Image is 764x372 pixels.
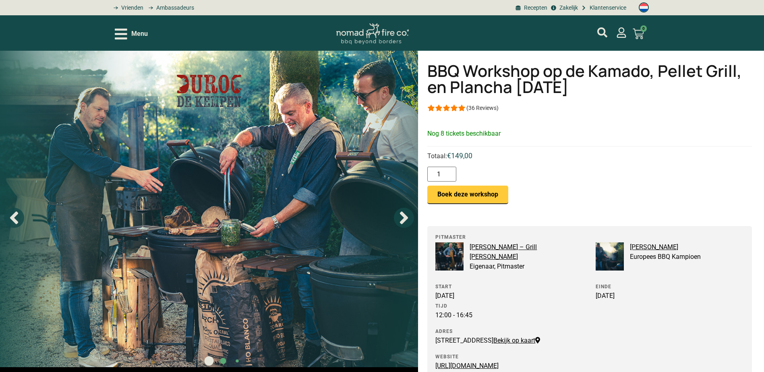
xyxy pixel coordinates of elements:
span: Europees BBQ Kampioen [596,252,714,262]
span: Einde [596,284,611,289]
span: Menu [131,29,148,39]
span: Zakelijk [557,4,578,12]
span: Adres [435,329,453,334]
div: [STREET_ADDRESS] [435,336,554,345]
a: grill bill vrienden [111,4,143,12]
input: Productaantal [427,167,456,182]
h1: BBQ Workshop op de Kamado, Pellet Grill, en Plancha [DATE] [427,63,752,95]
div: [DATE] [435,291,554,301]
a: mijn account [616,27,627,38]
span: Vrienden [119,4,143,12]
img: bobby grill bill crew-26 kopiëren [435,242,464,271]
a: [PERSON_NAME] – Grill [PERSON_NAME] [470,243,537,260]
a: [URL][DOMAIN_NAME] [435,362,499,370]
img: chimichurri op de kamado [596,242,624,271]
span: Website [435,354,459,360]
a: mijn account [597,27,607,37]
div: Open/Close Menu [115,27,148,41]
div: [DATE] [596,291,714,301]
a: BBQ recepten [514,4,547,12]
a: Bekijk op kaart [493,337,540,344]
span: Eigenaar, Pitmaster [435,262,554,271]
span: Go to slide 1 [205,356,214,366]
a: grill bill klantenservice [580,4,626,12]
button: Boek deze workshop [427,186,508,204]
div: 12:00 - 16:45 [435,310,554,320]
p: Nog 8 tickets beschikbaar [427,129,752,138]
span: Previous slide [4,208,24,228]
span: Go to slide 3 [236,359,239,362]
p: (36 Reviews) [466,105,499,111]
a: grill bill zakeljk [549,4,578,12]
a: 0 [623,23,654,44]
span: Go to slide 2 [220,358,226,364]
span: Next slide [394,208,414,228]
span: 0 [640,25,647,32]
span: Klantenservice [588,4,626,12]
div: Totaal: [427,146,752,167]
span: Ambassadeurs [154,4,194,12]
img: Nederlands [639,2,649,12]
span: €149,00 [447,152,472,160]
span: Tijd [435,303,447,309]
a: [PERSON_NAME] [630,243,678,251]
span: Start [435,284,452,289]
img: Nomad Logo [336,23,409,45]
span: Recepten [522,4,547,12]
a: grill bill ambassadors [145,4,194,12]
span: Pitmaster [435,235,744,240]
